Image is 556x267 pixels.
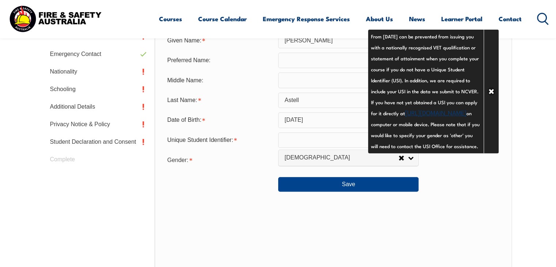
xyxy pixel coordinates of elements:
a: [URL][DOMAIN_NAME] [405,108,466,117]
div: Gender is required. [161,152,278,167]
div: Last Name is required. [161,93,278,107]
a: Additional Details [44,98,151,116]
a: Student Declaration and Consent [44,133,151,151]
a: Info [419,135,429,145]
a: Schooling [44,80,151,98]
span: [DEMOGRAPHIC_DATA] [284,154,398,162]
div: Middle Name: [161,73,278,87]
a: Privacy Notice & Policy [44,116,151,133]
a: Learner Portal [441,9,483,29]
span: Gender: [167,157,188,163]
a: Close [484,30,499,153]
div: Date of Birth is required. [161,113,278,127]
a: Courses [159,9,182,29]
a: About Us [366,9,393,29]
a: Emergency Response Services [263,9,350,29]
a: Info [419,115,429,125]
div: Preferred Name: [161,53,278,67]
input: 10 Characters no 1, 0, O or I [278,132,419,148]
a: Course Calendar [198,9,247,29]
input: Select Date... [278,112,419,128]
div: Unique Student Identifier is required. [161,133,278,147]
a: Nationality [44,63,151,80]
div: Given Name is required. [161,34,278,48]
button: Save [278,177,419,192]
a: Contact [499,9,522,29]
a: Emergency Contact [44,45,151,63]
a: News [409,9,425,29]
